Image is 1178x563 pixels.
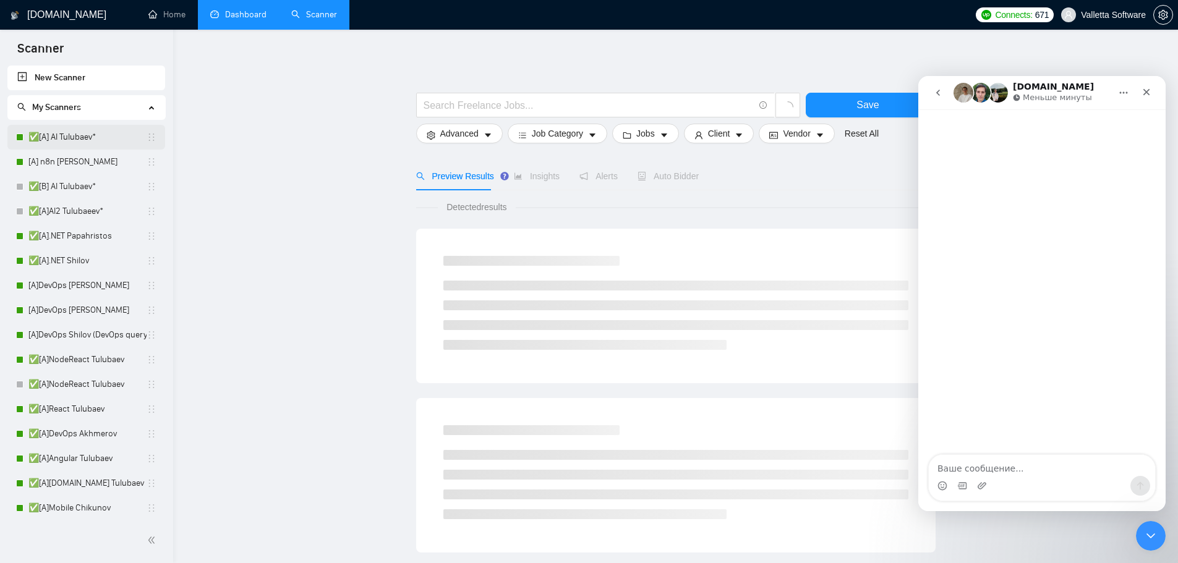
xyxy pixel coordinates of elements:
[28,174,147,199] a: ✅[B] AI Tulubaev*
[17,102,81,112] span: My Scanners
[28,224,147,248] a: ✅[A].NET Papahristos
[518,130,527,140] span: bars
[995,8,1032,22] span: Connects:
[28,496,147,520] a: ✅[A]Mobile Chikunov
[147,355,156,365] span: holder
[7,397,165,421] li: ✅[A]React Tulubaev
[684,124,754,143] button: userClientcaret-down
[17,103,26,111] span: search
[7,421,165,446] li: ✅[A]DevOps Akhmerov
[7,150,165,174] li: [A] n8n Chizhevskii
[147,231,156,241] span: holder
[514,172,523,180] span: area-chart
[782,101,793,112] span: loading
[147,534,160,546] span: double-left
[1153,5,1173,25] button: setting
[147,281,156,290] span: holder
[147,256,156,266] span: holder
[7,471,165,496] li: ✅[A]Angular.NET Tulubaev
[7,224,165,248] li: ✅[A].NET Papahristos
[147,429,156,439] span: holder
[147,206,156,216] span: holder
[147,157,156,167] span: holder
[7,125,165,150] li: ✅[A] AI Tulubaev*
[769,130,778,140] span: idcard
[416,124,503,143] button: settingAdvancedcaret-down
[981,10,991,20] img: upwork-logo.png
[11,6,19,25] img: logo
[1136,521,1166,551] iframe: Intercom live chat
[28,199,147,224] a: ✅[A]AI2 Tulubaeev*
[638,172,646,180] span: robot
[7,372,165,397] li: ✅[A]NodeReact Tulubaev
[147,379,156,389] span: holder
[735,130,743,140] span: caret-down
[147,454,156,464] span: holder
[7,298,165,323] li: [A]DevOps Shilov
[514,171,560,181] span: Insights
[1064,11,1073,19] span: user
[7,40,74,66] span: Scanner
[28,372,147,397] a: ✅[A]NodeReact Tulubaev
[1154,10,1172,20] span: setting
[147,478,156,488] span: holder
[7,174,165,199] li: ✅[B] AI Tulubaev*
[416,172,425,180] span: search
[694,130,703,140] span: user
[508,124,607,143] button: barsJob Categorycaret-down
[28,323,147,347] a: [A]DevOps Shilov (DevOps query)
[28,150,147,174] a: [A] n8n [PERSON_NAME]
[416,171,494,181] span: Preview Results
[532,127,583,140] span: Job Category
[484,130,492,140] span: caret-down
[660,130,668,140] span: caret-down
[424,98,754,113] input: Search Freelance Jobs...
[638,171,699,181] span: Auto Bidder
[623,130,631,140] span: folder
[7,323,165,347] li: [A]DevOps Shilov (DevOps query)
[783,127,810,140] span: Vendor
[438,200,515,214] span: Detected results
[28,397,147,421] a: ✅[A]React Tulubaev
[28,347,147,372] a: ✅[A]NodeReact Tulubaev
[7,199,165,224] li: ✅[A]AI2 Tulubaeev*
[612,124,679,143] button: folderJobscaret-down
[17,66,155,90] a: New Scanner
[147,503,156,513] span: holder
[427,130,435,140] span: setting
[7,347,165,372] li: ✅[A]NodeReact Tulubaev
[7,446,165,471] li: ✅[A]Angular Tulubaev
[147,330,156,340] span: holder
[759,101,767,109] span: info-circle
[7,248,165,273] li: ✅[A].NET Shilov
[28,298,147,323] a: [A]DevOps [PERSON_NAME]
[7,273,165,298] li: [A]DevOps Akhmerov
[28,273,147,298] a: [A]DevOps [PERSON_NAME]
[759,124,834,143] button: idcardVendorcaret-down
[1035,8,1049,22] span: 671
[499,171,510,182] div: Tooltip anchor
[918,76,1166,511] iframe: Intercom live chat
[28,471,147,496] a: ✅[A][DOMAIN_NAME] Tulubaev
[210,9,267,20] a: dashboardDashboard
[28,421,147,446] a: ✅[A]DevOps Akhmerov
[708,127,730,140] span: Client
[148,9,186,20] a: homeHome
[440,127,479,140] span: Advanced
[7,66,165,90] li: New Scanner
[28,248,147,273] a: ✅[A].NET Shilov
[579,172,588,180] span: notification
[32,102,81,112] span: My Scanners
[147,305,156,315] span: holder
[28,446,147,471] a: ✅[A]Angular Tulubaev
